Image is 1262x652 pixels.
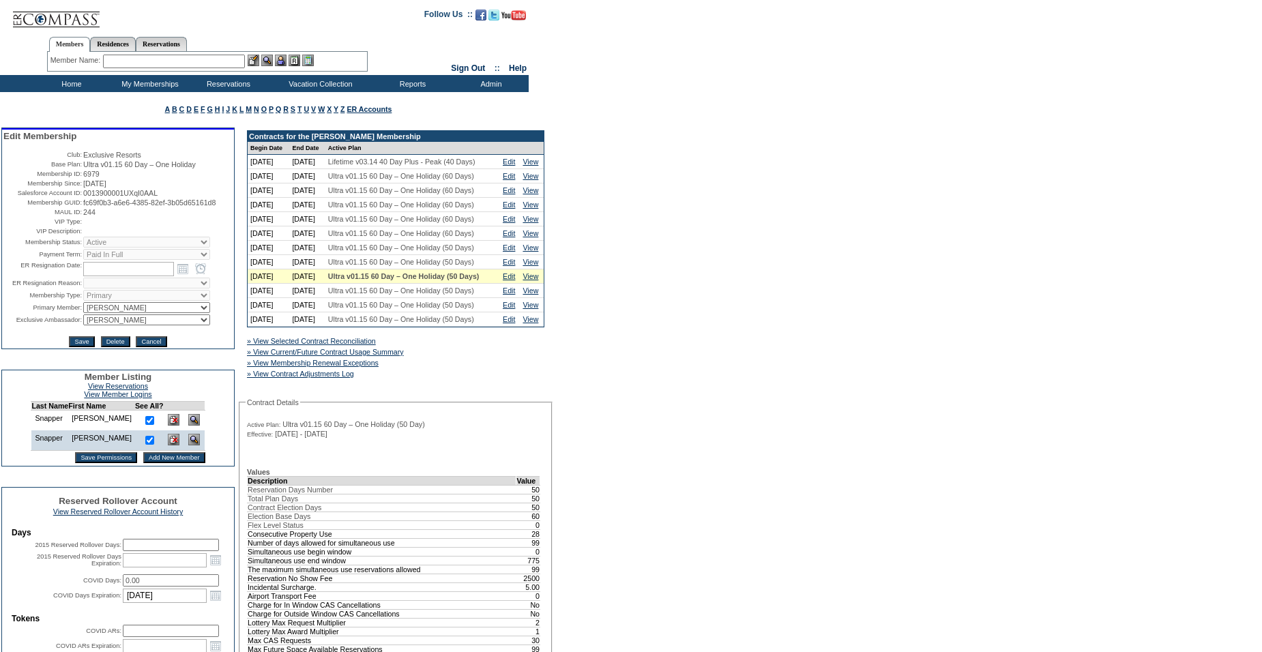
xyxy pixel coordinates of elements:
td: [DATE] [248,312,289,327]
a: View [523,201,538,209]
a: » View Selected Contract Reconciliation [247,337,376,345]
div: Member Name: [50,55,103,66]
a: Y [334,105,338,113]
td: [DATE] [248,155,289,169]
a: X [327,105,332,113]
a: Edit [503,258,515,266]
a: Z [340,105,345,113]
td: [DATE] [289,169,325,183]
a: Edit [503,301,515,309]
td: Description [248,476,516,485]
td: Reports [372,75,450,92]
a: View Member Logins [84,390,151,398]
td: Salesforce Account ID: [3,189,82,197]
a: ER Accounts [347,105,392,113]
td: [DATE] [248,198,289,212]
td: Vacation Collection [266,75,372,92]
a: View Reserved Rollover Account History [53,507,184,516]
a: Subscribe to our YouTube Channel [501,14,526,22]
td: Contracts for the [PERSON_NAME] Membership [248,131,544,142]
a: S [291,105,295,113]
input: Save [69,336,94,347]
span: Ultra v01.15 60 Day – One Holiday (50 Days) [328,272,480,280]
span: Ultra v01.15 60 Day – One Holiday (50 Days) [328,258,474,266]
a: View [523,258,538,266]
span: Reserved Rollover Account [59,496,177,506]
td: Membership Type: [3,290,82,301]
span: Member Listing [85,372,152,382]
td: [DATE] [289,212,325,226]
a: G [207,105,212,113]
td: Begin Date [248,142,289,155]
td: 1 [516,627,540,636]
img: Delete [168,434,179,445]
td: 50 [516,494,540,503]
td: Follow Us :: [424,8,473,25]
span: Ultra v01.15 60 Day – One Holiday (50 Days) [328,301,474,309]
td: Reservation No Show Fee [248,574,516,582]
td: 50 [516,485,540,494]
a: Edit [503,229,515,237]
a: » View Current/Future Contract Usage Summary [247,348,404,356]
span: Ultra v01.15 60 Day – One Holiday (60 Days) [328,186,474,194]
a: » View Membership Renewal Exceptions [247,359,379,367]
span: Exclusive Resorts [83,151,141,159]
a: View [523,186,538,194]
span: 244 [83,208,96,216]
img: b_edit.gif [248,55,259,66]
img: Delete [168,414,179,426]
td: Snapper [31,411,68,431]
span: [DATE] [83,179,106,188]
label: 2015 Reserved Rollover Days: [35,542,121,548]
td: Value [516,476,540,485]
td: First Name [68,402,135,411]
span: Edit Membership [3,131,76,141]
a: E [194,105,199,113]
span: Ultra v01.15 60 Day – One Holiday [83,160,196,168]
td: Incidental Surcharge. [248,582,516,591]
a: View [523,272,538,280]
td: Days [12,528,224,537]
td: See All? [135,402,164,411]
span: Lifetime v03.14 40 Day Plus - Peak (40 Days) [328,158,475,166]
td: Membership ID: [3,170,82,178]
a: Reservations [136,37,187,51]
a: Edit [503,186,515,194]
img: View [261,55,273,66]
td: Club: [3,151,82,159]
td: 99 [516,538,540,547]
a: F [201,105,205,113]
a: J [226,105,230,113]
td: [DATE] [289,198,325,212]
a: Residences [90,37,136,51]
a: Open the time view popup. [193,261,208,276]
span: Ultra v01.15 60 Day – One Holiday (50 Days) [328,315,474,323]
a: View [523,286,538,295]
td: 30 [516,636,540,644]
td: Active Plan [325,142,500,155]
td: [PERSON_NAME] [68,411,135,431]
td: [DATE] [289,255,325,269]
td: Membership Status: [3,237,82,248]
a: N [254,105,259,113]
span: fc69f0b3-a6e6-4385-82ef-3b05d65161d8 [83,198,216,207]
td: [PERSON_NAME] [68,430,135,451]
a: I [222,105,224,113]
a: Members [49,37,91,52]
a: View [523,243,538,252]
span: Effective: [247,430,273,439]
img: Impersonate [275,55,287,66]
td: Simultaneous use begin window [248,547,516,556]
span: Active Plan: [247,421,280,429]
input: Cancel [136,336,166,347]
td: MAUL ID: [3,208,82,216]
td: Charge for In Window CAS Cancellations [248,600,516,609]
td: [DATE] [289,226,325,241]
img: Subscribe to our YouTube Channel [501,10,526,20]
a: T [297,105,302,113]
span: 6979 [83,170,100,178]
td: [DATE] [289,155,325,169]
td: [DATE] [248,298,289,312]
td: Admin [450,75,529,92]
td: [DATE] [248,269,289,284]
